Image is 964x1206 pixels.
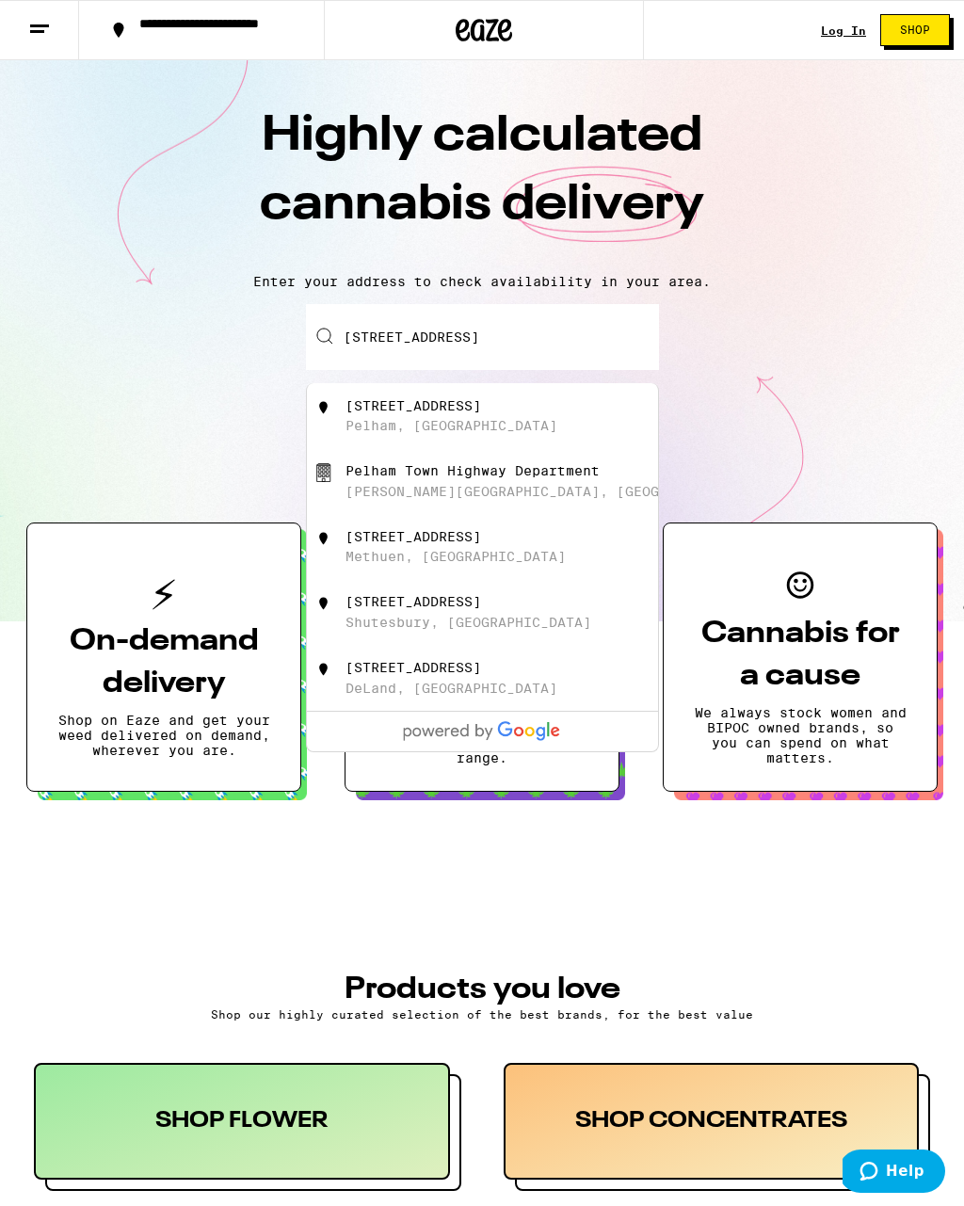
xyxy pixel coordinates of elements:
[26,523,301,792] button: On-demand deliveryShop on Eaze and get your weed delivered on demand, wherever you are.
[314,594,333,613] img: location.svg
[843,1150,945,1197] iframe: Opens a widget where you can find more information
[821,24,866,37] div: Log In
[153,103,811,259] h1: Highly calculated cannabis delivery
[345,615,591,630] div: Shutesbury, [GEOGRAPHIC_DATA]
[345,594,481,609] div: [STREET_ADDRESS]
[345,529,481,544] div: [STREET_ADDRESS]
[57,620,270,705] h3: On-demand delivery
[19,274,945,289] p: Enter your address to check availability in your area.
[694,705,907,765] p: We always stock women and BIPOC owned brands, so you can spend on what matters.
[314,529,333,548] img: location.svg
[57,713,270,758] p: Shop on Eaze and get your weed delivered on demand, wherever you are.
[34,974,930,1005] h3: PRODUCTS YOU LOVE
[345,549,566,564] div: Methuen, [GEOGRAPHIC_DATA]
[663,523,938,792] button: Cannabis for a causeWe always stock women and BIPOC owned brands, so you can spend on what matters.
[345,398,481,413] div: [STREET_ADDRESS]
[314,398,333,417] img: location.svg
[345,418,557,433] div: Pelham, [GEOGRAPHIC_DATA]
[504,1063,920,1180] div: SHOP CONCENTRATES
[314,463,333,482] img: office.svg
[34,1063,450,1180] div: SHOP FLOWER
[34,1008,930,1021] p: Shop our highly curated selection of the best brands, for the best value
[345,681,557,696] div: DeLand, [GEOGRAPHIC_DATA]
[504,1063,931,1191] button: SHOP CONCENTRATES
[880,14,950,46] button: Shop
[345,463,600,478] div: Pelham Town Highway Department
[306,304,659,370] input: Enter your delivery address
[34,1063,461,1191] button: SHOP FLOWER
[900,24,930,36] span: Shop
[345,484,922,499] div: [PERSON_NAME][GEOGRAPHIC_DATA], [GEOGRAPHIC_DATA], [GEOGRAPHIC_DATA]
[694,613,907,698] h3: Cannabis for a cause
[314,660,333,679] img: location.svg
[345,660,481,675] div: [STREET_ADDRESS]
